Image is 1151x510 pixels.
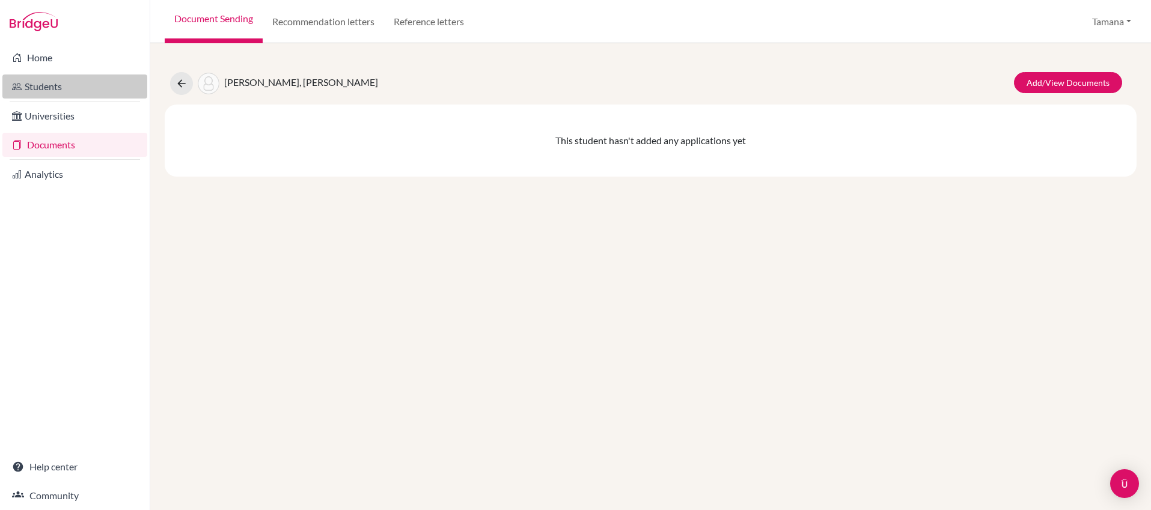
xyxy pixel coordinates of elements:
a: Home [2,46,147,70]
div: Open Intercom Messenger [1110,469,1139,498]
a: Help center [2,455,147,479]
img: Bridge-U [10,12,58,31]
span: [PERSON_NAME], [PERSON_NAME] [224,76,378,88]
a: Students [2,74,147,99]
a: Universities [2,104,147,128]
div: This student hasn't added any applications yet [165,105,1137,177]
a: Community [2,484,147,508]
a: Documents [2,133,147,157]
a: Add/View Documents [1014,72,1122,93]
button: Tamana [1087,10,1137,33]
a: Analytics [2,162,147,186]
